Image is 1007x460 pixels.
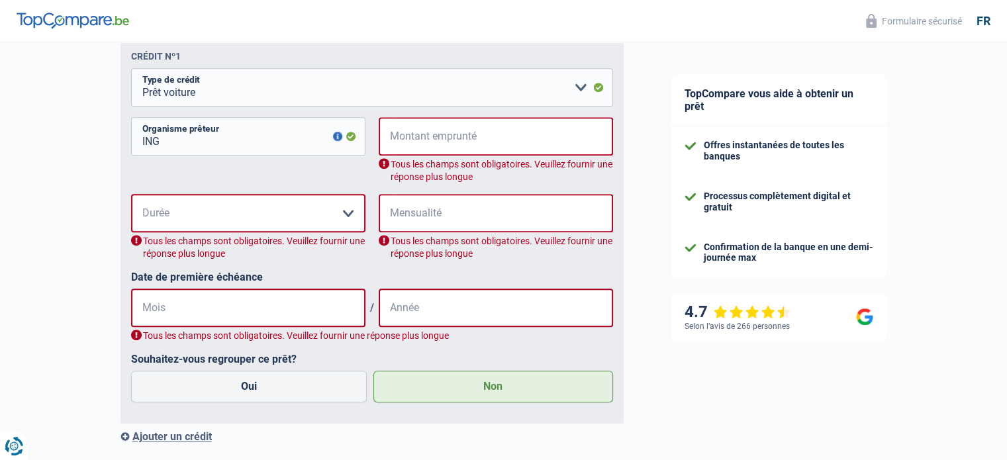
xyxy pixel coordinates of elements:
[704,191,873,213] div: Processus complètement digital et gratuit
[379,289,613,327] input: AAAA
[365,301,379,314] span: /
[131,51,181,62] div: Crédit nº1
[685,302,791,322] div: 4.7
[131,330,613,342] div: Tous les champs sont obligatoires. Veuillez fournir une réponse plus longue
[131,235,365,260] div: Tous les champs sont obligatoires. Veuillez fournir une réponse plus longue
[379,158,613,183] div: Tous les champs sont obligatoires. Veuillez fournir une réponse plus longue
[373,371,613,402] label: Non
[379,117,396,156] span: €
[379,194,396,232] span: €
[858,10,970,32] button: Formulaire sécurisé
[379,235,613,260] div: Tous les champs sont obligatoires. Veuillez fournir une réponse plus longue
[704,242,873,264] div: Confirmation de la banque en une demi-journée max
[977,14,990,28] div: fr
[704,140,873,162] div: Offres instantanées de toutes les banques
[120,430,624,443] div: Ajouter un crédit
[17,13,129,28] img: TopCompare Logo
[131,271,613,283] label: Date de première échéance
[131,371,367,402] label: Oui
[131,289,365,327] input: MM
[685,322,790,331] div: Selon l’avis de 266 personnes
[131,353,613,365] label: Souhaitez-vous regrouper ce prêt?
[671,74,887,126] div: TopCompare vous aide à obtenir un prêt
